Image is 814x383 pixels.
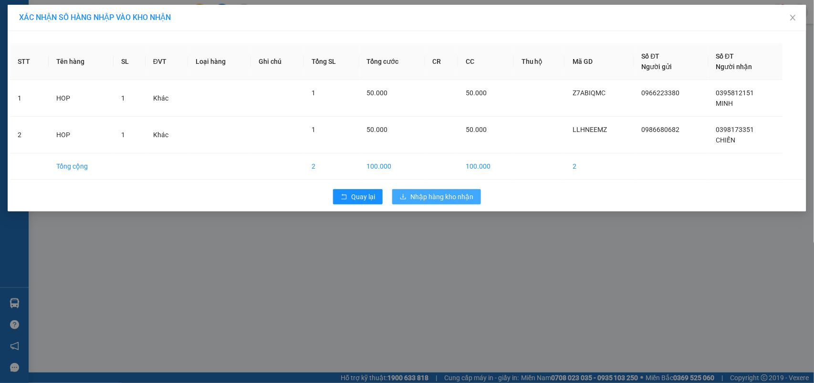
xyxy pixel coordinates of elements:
[251,43,304,80] th: Ghi chú
[458,153,514,180] td: 100.000
[351,191,375,202] span: Quay lại
[10,117,49,153] td: 2
[573,89,605,97] span: Z7ABIQMC
[642,63,672,71] span: Người gửi
[304,43,359,80] th: Tổng SL
[400,193,407,201] span: download
[341,193,347,201] span: rollback
[642,126,680,133] span: 0986680682
[49,117,114,153] td: HOP
[466,126,487,133] span: 50.000
[333,189,383,204] button: rollbackQuay lại
[716,126,754,133] span: 0398173351
[49,153,114,180] td: Tổng cộng
[514,43,565,80] th: Thu hộ
[565,153,634,180] td: 2
[10,43,49,80] th: STT
[716,63,752,71] span: Người nhận
[121,94,125,102] span: 1
[19,13,171,22] span: XÁC NHẬN SỐ HÀNG NHẬP VÀO KHO NHẬN
[642,52,660,60] span: Số ĐT
[716,136,736,144] span: CHIẾN
[114,43,146,80] th: SL
[642,89,680,97] span: 0966223380
[188,43,251,80] th: Loại hàng
[573,126,607,133] span: LLHNEEMZ
[359,153,425,180] td: 100.000
[716,100,733,107] span: MINH
[146,117,188,153] td: Khác
[49,43,114,80] th: Tên hàng
[367,126,388,133] span: 50.000
[10,80,49,117] td: 1
[716,52,734,60] span: Số ĐT
[304,153,359,180] td: 2
[312,89,315,97] span: 1
[146,43,188,80] th: ĐVT
[312,126,315,133] span: 1
[565,43,634,80] th: Mã GD
[359,43,425,80] th: Tổng cước
[392,189,481,204] button: downloadNhập hàng kho nhận
[780,5,806,31] button: Close
[121,131,125,139] span: 1
[716,89,754,97] span: 0395812151
[458,43,514,80] th: CC
[146,80,188,117] td: Khác
[425,43,459,80] th: CR
[466,89,487,97] span: 50.000
[410,191,473,202] span: Nhập hàng kho nhận
[367,89,388,97] span: 50.000
[49,80,114,117] td: HOP
[789,14,797,21] span: close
